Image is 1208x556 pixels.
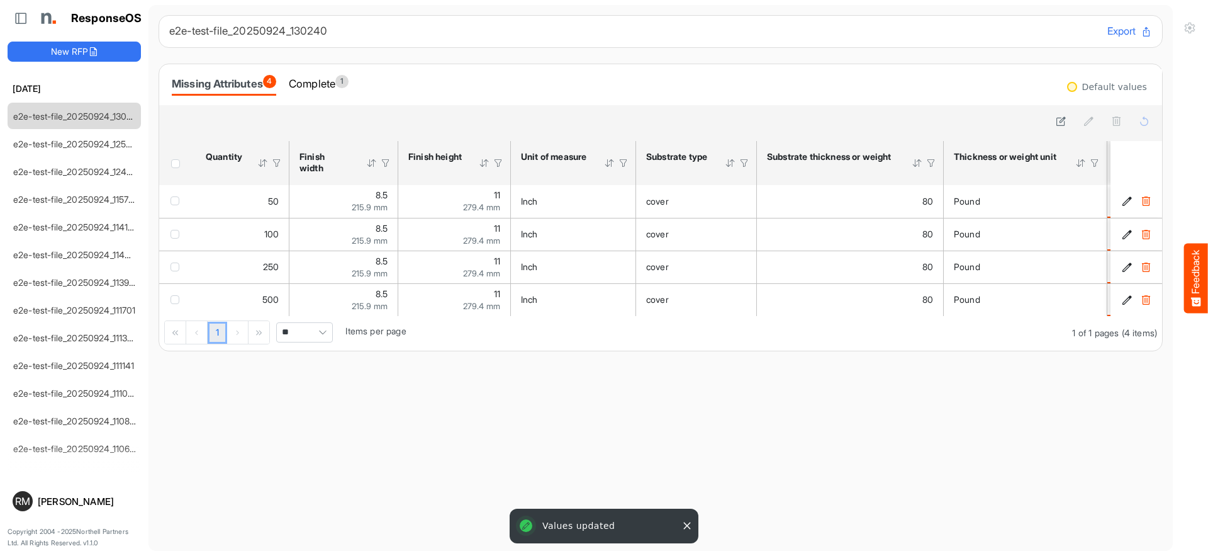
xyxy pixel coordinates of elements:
[511,185,636,218] td: Inch is template cell Column Header httpsnorthellcomontologiesmapping-rulesmeasurementhasunitofme...
[757,251,944,283] td: 80 is template cell Column Header httpsnorthellcomontologiesmapping-rulesmaterialhasmaterialthick...
[1110,283,1165,316] td: 05ca5985-5c31-48c7-aeb2-3e87eee88a42 is template cell Column Header
[196,251,289,283] td: 250 is template cell Column Header httpsnorthellcomontologiesmapping-rulesorderhasquantity
[1089,157,1100,169] div: Filter Icon
[71,12,142,25] h1: ResponseOS
[646,151,708,162] div: Substrate type
[289,75,349,93] div: Complete
[398,218,511,251] td: 11 is template cell Column Header httpsnorthellcomontologiesmapping-rulesmeasurementhasfinishsize...
[13,360,135,371] a: e2e-test-file_20250924_111141
[352,268,388,278] span: 215.9 mm
[944,251,1107,283] td: Pound is template cell Column Header httpsnorthellcomontologiesmapping-rulesmaterialhasmaterialth...
[636,251,757,283] td: cover is template cell Column Header httpsnorthellcomontologiesmapping-rulesmaterialhassubstratem...
[636,283,757,316] td: cover is template cell Column Header httpsnorthellcomontologiesmapping-rulesmaterialhassubstratem...
[1139,293,1152,306] button: Delete
[521,196,538,207] span: Inch
[521,229,538,239] span: Inch
[299,151,350,174] div: Finish width
[463,202,500,212] span: 279.4 mm
[208,322,227,344] a: Page 1 of 1 Pages
[196,283,289,316] td: 500 is template cell Column Header httpsnorthellcomontologiesmapping-rulesorderhasquantity
[13,416,141,426] a: e2e-test-file_20250924_110803
[922,294,933,305] span: 80
[494,288,500,299] span: 11
[463,268,500,278] span: 279.4 mm
[944,283,1107,316] td: Pound is template cell Column Header httpsnorthellcomontologiesmapping-rulesmaterialhasmaterialth...
[165,321,186,344] div: Go to first page
[511,218,636,251] td: Inch is template cell Column Header httpsnorthellcomontologiesmapping-rulesmeasurementhasunitofme...
[196,185,289,218] td: 50 is template cell Column Header httpsnorthellcomontologiesmapping-rulesorderhasquantity
[681,519,693,532] button: Close
[954,261,980,272] span: Pound
[739,157,750,169] div: Filter Icon
[35,6,60,31] img: Northell
[1110,185,1165,218] td: 49113fe5-814f-489d-aa86-1075fe0e3b08 is template cell Column Header
[1139,195,1152,208] button: Delete
[13,388,138,399] a: e2e-test-file_20250924_111033
[271,157,282,169] div: Filter Icon
[13,249,142,260] a: e2e-test-file_20250924_114020
[463,235,500,246] span: 279.4 mm
[264,229,279,239] span: 100
[521,261,538,272] span: Inch
[646,196,669,207] span: cover
[512,511,696,541] div: Values updated
[1121,228,1133,241] button: Edit
[13,166,143,177] a: e2e-test-file_20250924_124028
[159,316,1162,351] div: Pager Container
[922,229,933,239] span: 80
[335,75,349,88] span: 1
[159,251,196,283] td: checkbox
[159,218,196,251] td: checkbox
[376,256,388,266] span: 8.5
[249,321,269,344] div: Go to last page
[1121,195,1133,208] button: Edit
[376,223,388,234] span: 8.5
[196,218,289,251] td: 100 is template cell Column Header httpsnorthellcomontologiesmapping-rulesorderhasquantity
[352,202,388,212] span: 215.9 mm
[954,196,980,207] span: Pound
[13,111,143,122] a: e2e-test-file_20250924_130240
[8,42,141,62] button: New RFP
[494,190,500,200] span: 11
[1139,228,1152,241] button: Delete
[463,301,500,311] span: 279.4 mm
[1139,261,1152,273] button: Delete
[13,277,138,288] a: e2e-test-file_20250924_113916
[345,326,406,336] span: Items per page
[398,251,511,283] td: 11 is template cell Column Header httpsnorthellcomontologiesmapping-rulesmeasurementhasfinishsize...
[263,261,279,272] span: 250
[636,218,757,251] td: cover is template cell Column Header httpsnorthellcomontologiesmapping-rulesmaterialhassubstratem...
[15,496,30,506] span: RM
[289,251,398,283] td: 8.5 is template cell Column Header httpsnorthellcomontologiesmapping-rulesmeasurementhasfinishsiz...
[944,218,1107,251] td: Pound is template cell Column Header httpsnorthellcomontologiesmapping-rulesmaterialhasmaterialth...
[757,283,944,316] td: 80 is template cell Column Header httpsnorthellcomontologiesmapping-rulesmaterialhasmaterialthick...
[636,185,757,218] td: cover is template cell Column Header httpsnorthellcomontologiesmapping-rulesmaterialhassubstratem...
[13,443,141,454] a: e2e-test-file_20250924_110646
[13,332,138,343] a: e2e-test-file_20250924_111359
[922,261,933,272] span: 80
[289,283,398,316] td: 8.5 is template cell Column Header httpsnorthellcomontologiesmapping-rulesmeasurementhasfinishsiz...
[206,151,241,162] div: Quantity
[926,157,937,169] div: Filter Icon
[38,497,136,506] div: [PERSON_NAME]
[954,229,980,239] span: Pound
[8,526,141,548] p: Copyright 2004 - 2025 Northell Partners Ltd. All Rights Reserved. v 1.1.0
[186,321,208,344] div: Go to previous page
[1122,327,1157,338] span: (4 items)
[1110,218,1165,251] td: 8a19e005-958d-44d2-ade0-05ad4578405b is template cell Column Header
[922,196,933,207] span: 80
[511,283,636,316] td: Inch is template cell Column Header httpsnorthellcomontologiesmapping-rulesmeasurementhasunitofme...
[352,301,388,311] span: 215.9 mm
[289,185,398,218] td: 8.5 is template cell Column Header httpsnorthellcomontologiesmapping-rulesmeasurementhasfinishsiz...
[263,75,276,88] span: 4
[494,223,500,234] span: 11
[646,229,669,239] span: cover
[13,222,139,232] a: e2e-test-file_20250924_114134
[757,218,944,251] td: 80 is template cell Column Header httpsnorthellcomontologiesmapping-rulesmaterialhasmaterialthick...
[646,294,669,305] span: cover
[13,194,137,205] a: e2e-test-file_20250924_115731
[13,305,136,315] a: e2e-test-file_20250924_111701
[13,139,142,149] a: e2e-test-file_20250924_125734
[511,251,636,283] td: Inch is template cell Column Header httpsnorthellcomontologiesmapping-rulesmeasurementhasunitofme...
[169,26,1097,37] h6: e2e-test-file_20250924_130240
